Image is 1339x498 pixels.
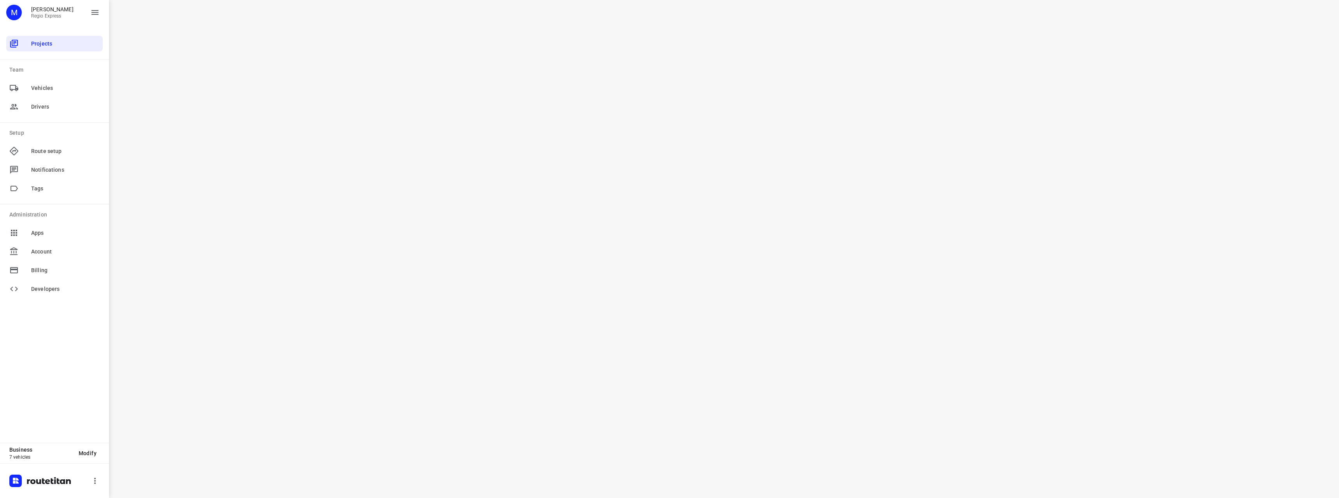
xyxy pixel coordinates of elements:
span: Vehicles [31,84,100,92]
span: Account [31,248,100,256]
span: Drivers [31,103,100,111]
div: Developers [6,281,103,297]
p: 7 vehicles [9,454,72,460]
div: Vehicles [6,80,103,96]
p: Max Bisseling [31,6,74,12]
span: Apps [31,229,100,237]
span: Billing [31,266,100,275]
div: Notifications [6,162,103,178]
span: Developers [31,285,100,293]
p: Business [9,447,72,453]
p: Regio Express [31,13,74,19]
span: Tags [31,185,100,193]
div: M [6,5,22,20]
p: Administration [9,211,103,219]
span: Route setup [31,147,100,155]
span: Modify [79,450,97,456]
div: Billing [6,262,103,278]
div: Projects [6,36,103,51]
p: Setup [9,129,103,137]
button: Modify [72,446,103,460]
div: Apps [6,225,103,241]
p: Team [9,66,103,74]
span: Notifications [31,166,100,174]
div: Drivers [6,99,103,114]
span: Projects [31,40,100,48]
div: Account [6,244,103,259]
div: Tags [6,181,103,196]
div: Route setup [6,143,103,159]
